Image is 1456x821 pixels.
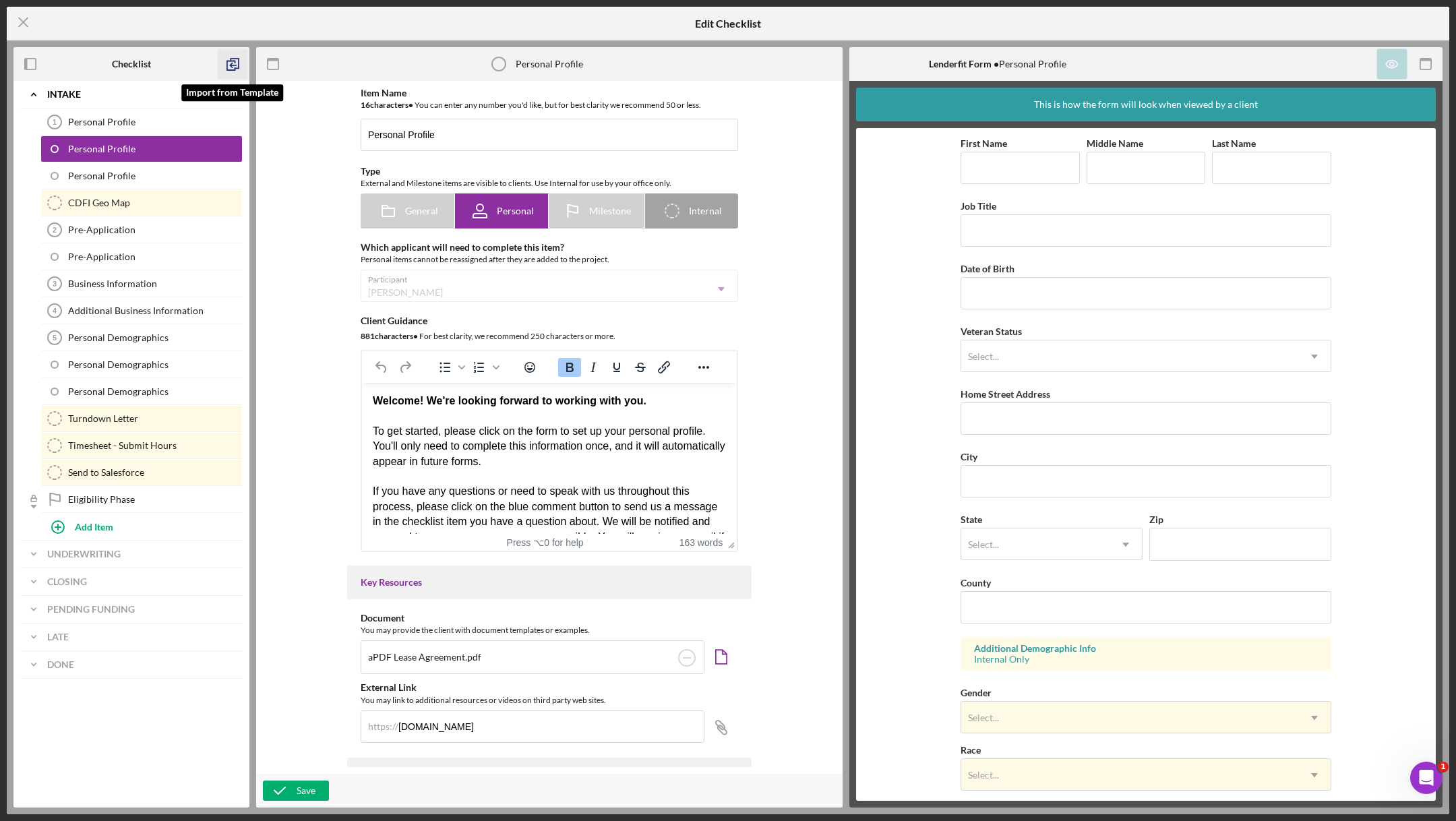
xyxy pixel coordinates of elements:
[361,694,738,707] div: You may link to additional resources or videos on third party web sites.
[929,58,999,69] b: Lenderfit Form •
[40,162,243,189] a: Personal Profile
[47,88,81,100] b: Intake
[68,197,242,208] div: CDFI Geo Map
[40,378,243,405] a: Personal Demographics
[68,171,242,181] div: Personal Profile
[40,351,243,378] a: Personal Demographics
[68,251,242,262] div: Pre-Application
[40,135,243,162] a: Personal Profile
[961,451,977,462] label: City
[68,494,242,505] div: Eligibility Phase
[605,358,628,377] button: Underline
[53,118,57,126] tspan: 1
[1438,762,1449,772] span: 1
[558,358,581,377] button: Bold
[68,386,242,397] div: Personal Demographics
[361,253,738,266] div: Personal items cannot be reassigned after they are added to the project.
[968,351,999,362] div: Select...
[518,358,541,377] button: Emojis
[433,358,467,377] div: Bullet list
[486,537,605,548] div: Press ⌥0 for help
[1087,138,1143,149] label: Middle Name
[68,359,242,370] div: Personal Demographics
[68,278,242,289] div: Business Information
[53,334,57,342] tspan: 5
[40,270,243,297] a: 3Business Information
[723,534,737,551] div: Press the Up and Down arrow keys to resize the editor.
[405,206,438,216] span: General
[68,144,242,154] div: Personal Profile
[1149,514,1163,525] label: Zip
[47,548,121,559] b: Underwriting
[695,18,761,30] h5: Edit Checklist
[589,206,631,216] span: Milestone
[40,189,243,216] a: CDFI Geo Map
[68,117,242,127] div: Personal Profile
[11,11,364,268] div: To get started, please click on the form to set up your personal profile. You'll only need to com...
[961,200,996,212] label: Job Title
[974,654,1318,665] div: Internal Only
[47,659,74,670] b: Done
[961,138,1007,149] label: First Name
[361,331,418,341] b: 881 character s •
[394,358,417,377] button: Redo
[11,11,364,270] body: Rich Text Area. Press ALT-0 for help.
[689,206,722,216] span: Internal
[679,537,723,548] button: 163 words
[653,358,675,377] button: Insert/edit link
[47,603,135,615] b: Pending Funding
[629,358,652,377] button: Strikethrough
[263,781,329,801] button: Save
[68,440,242,451] div: Timesheet - Submit Hours
[468,358,502,377] div: Numbered list
[53,226,57,234] tspan: 2
[961,388,1050,400] label: Home Street Address
[368,721,398,732] div: https://
[968,539,999,550] div: Select...
[361,242,738,253] div: Which applicant will need to complete this item?
[53,280,57,288] tspan: 3
[361,624,738,637] div: You may provide the client with document templates or examples.
[968,712,999,723] div: Select...
[40,216,243,243] a: 2Pre-Application
[361,577,738,588] div: Key Resources
[68,467,242,478] div: Send to Salesforce
[361,177,738,190] div: External and Milestone items are visible to clients. Use Internal for use by your office only.
[1410,762,1443,794] iframe: Intercom live chat
[1212,138,1256,149] label: Last Name
[11,11,364,41] div: Thanks for knocking out your personal profile within our application platform!
[368,652,481,663] div: aPDF Lease Agreement.pdf
[370,358,393,377] button: Undo
[361,98,738,112] div: You can enter any number you'd like, but for best clarity we recommend 50 or less.
[361,315,738,326] div: Client Guidance
[361,682,738,693] div: External Link
[40,486,243,513] a: Eligibility Phase
[68,332,242,343] div: Personal Demographics
[40,432,243,459] a: Timesheet - Submit Hours
[47,631,69,642] b: Late
[40,513,243,540] button: Add Item
[11,11,364,268] body: Rich Text Area. Press ALT-0 for help.
[961,263,1014,274] label: Date of Birth
[1034,88,1258,121] div: This is how the form will look when viewed by a client
[47,576,87,587] b: Closing
[40,109,243,135] a: 1Personal Profile
[361,330,738,343] div: For best clarity, we recommend 250 characters or more.
[40,405,243,432] a: Turndown Letter
[40,459,243,486] a: Send to Salesforce
[974,643,1318,654] div: Additional Demographic Info
[516,59,583,69] div: Personal Profile
[362,383,737,534] iframe: Rich Text Area
[929,59,1066,69] div: Personal Profile
[361,100,413,110] b: 16 character s •
[68,413,242,424] div: Turndown Letter
[361,166,738,177] div: Type
[961,577,991,588] label: County
[692,358,715,377] button: Reveal or hide additional toolbar items
[968,770,999,781] div: Select...
[361,88,738,98] div: Item Name
[53,307,57,315] tspan: 4
[11,12,284,24] strong: Welcome! We're looking forward to working with you.
[297,781,315,801] div: Save
[40,243,243,270] a: Pre-Application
